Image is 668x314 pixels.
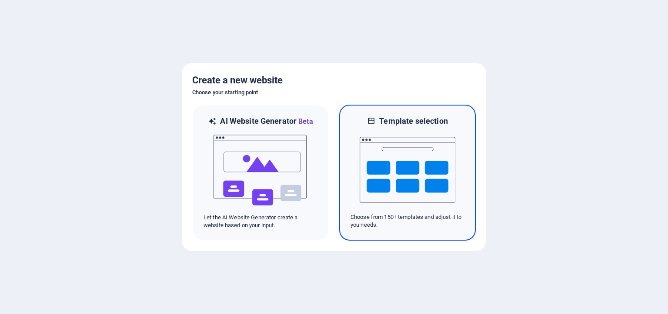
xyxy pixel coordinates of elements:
[297,117,313,126] span: Beta
[351,213,464,229] p: Choose from 150+ templates and adjust it to you needs.
[192,105,329,241] div: AI Website GeneratorBetaaiLet the AI Website Generator create a website based on your input.
[213,127,308,214] img: ai
[204,214,317,229] p: Let the AI Website Generator create a website based on your input.
[339,105,476,241] div: Template selectionChoose from 150+ templates and adjust it to you needs.
[379,116,448,126] h6: Template selection
[192,87,476,98] h6: Choose your starting point
[220,116,313,127] h6: AI Website Generator
[192,73,476,87] h5: Create a new website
